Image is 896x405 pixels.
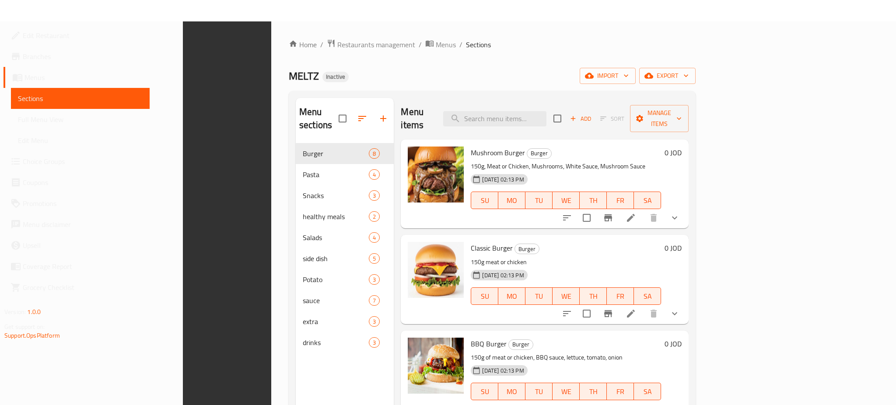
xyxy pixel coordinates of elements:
span: Select section first [595,112,630,126]
div: Potato [303,274,369,285]
div: healthy meals [303,211,369,222]
button: WE [553,383,580,400]
span: TU [529,385,549,398]
span: [DATE] 02:13 PM [479,175,527,184]
span: Pasta [303,169,369,180]
div: Salads4 [296,227,394,248]
div: Burger [527,148,552,159]
span: 3 [369,276,379,284]
span: 3 [369,318,379,326]
span: Sections [466,39,491,50]
a: Home [289,39,317,50]
a: Edit Restaurant [3,25,150,46]
button: delete [643,303,664,324]
span: Classic Burger [471,241,513,255]
span: 4 [369,171,379,179]
button: sort-choices [556,207,577,228]
a: Full Menu View [11,109,150,130]
span: Burger [303,148,369,159]
h2: Menu sections [299,105,339,132]
span: Grocery Checklist [23,282,143,293]
button: SU [471,383,498,400]
div: items [369,337,380,348]
div: sauce7 [296,290,394,311]
button: SU [471,192,498,209]
span: MO [502,385,522,398]
button: MO [498,192,525,209]
span: 4 [369,234,379,242]
a: Menu disclaimer [3,214,150,235]
span: Coverage Report [23,261,143,272]
span: import [587,70,629,81]
div: items [369,253,380,264]
span: Edit Menu [18,135,143,146]
span: 8 [369,150,379,158]
button: MO [498,383,525,400]
a: Coverage Report [3,256,150,277]
div: items [369,316,380,327]
span: WE [556,290,576,303]
span: Select section [548,109,567,128]
a: Coupons [3,172,150,193]
div: Pasta4 [296,164,394,185]
span: 3 [369,339,379,347]
button: import [580,68,636,84]
p: 150g, Meat or Chicken, Mushrooms, White Sauce, Mushroom Sauce [471,161,661,172]
span: [DATE] 02:13 PM [479,367,527,375]
div: drinks3 [296,332,394,353]
span: Salads [303,232,369,243]
a: Promotions [3,193,150,214]
span: Mushroom Burger [471,146,525,159]
span: sauce [303,295,369,306]
span: TH [583,290,603,303]
span: 2 [369,213,379,221]
button: Add section [373,108,394,129]
div: Snacks3 [296,185,394,206]
span: Burger [515,244,539,254]
a: Restaurants management [327,39,415,50]
div: items [369,211,380,222]
div: extra [303,316,369,327]
span: TH [583,194,603,207]
span: drinks [303,337,369,348]
div: side dish5 [296,248,394,269]
button: WE [553,192,580,209]
button: SA [634,192,661,209]
button: Add [567,112,595,126]
span: WE [556,194,576,207]
button: TH [580,383,607,400]
a: Branches [3,46,150,67]
a: Menus [425,39,456,50]
a: Sections [11,88,150,109]
h2: Menu items [401,105,433,132]
div: Inactive [322,72,349,82]
nav: Menu sections [296,140,394,356]
a: Grocery Checklist [3,277,150,298]
span: TU [529,290,549,303]
span: FR [610,385,630,398]
span: SU [475,194,495,207]
span: Select all sections [333,109,352,128]
span: SA [637,194,658,207]
img: Mushroom Burger [408,147,464,202]
button: FR [607,287,634,305]
svg: Show Choices [669,308,680,319]
span: Get support on: [4,321,45,332]
span: Edit Restaurant [23,30,143,41]
span: TH [583,385,603,398]
button: FR [607,383,634,400]
input: search [443,111,546,126]
h6: 0 JOD [665,242,682,254]
button: Manage items [630,105,689,132]
div: extra3 [296,311,394,332]
span: WE [556,385,576,398]
span: Burger [527,148,551,158]
span: SU [475,290,495,303]
a: Edit menu item [626,308,636,319]
span: Menu disclaimer [23,219,143,230]
a: Menus [3,67,150,88]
